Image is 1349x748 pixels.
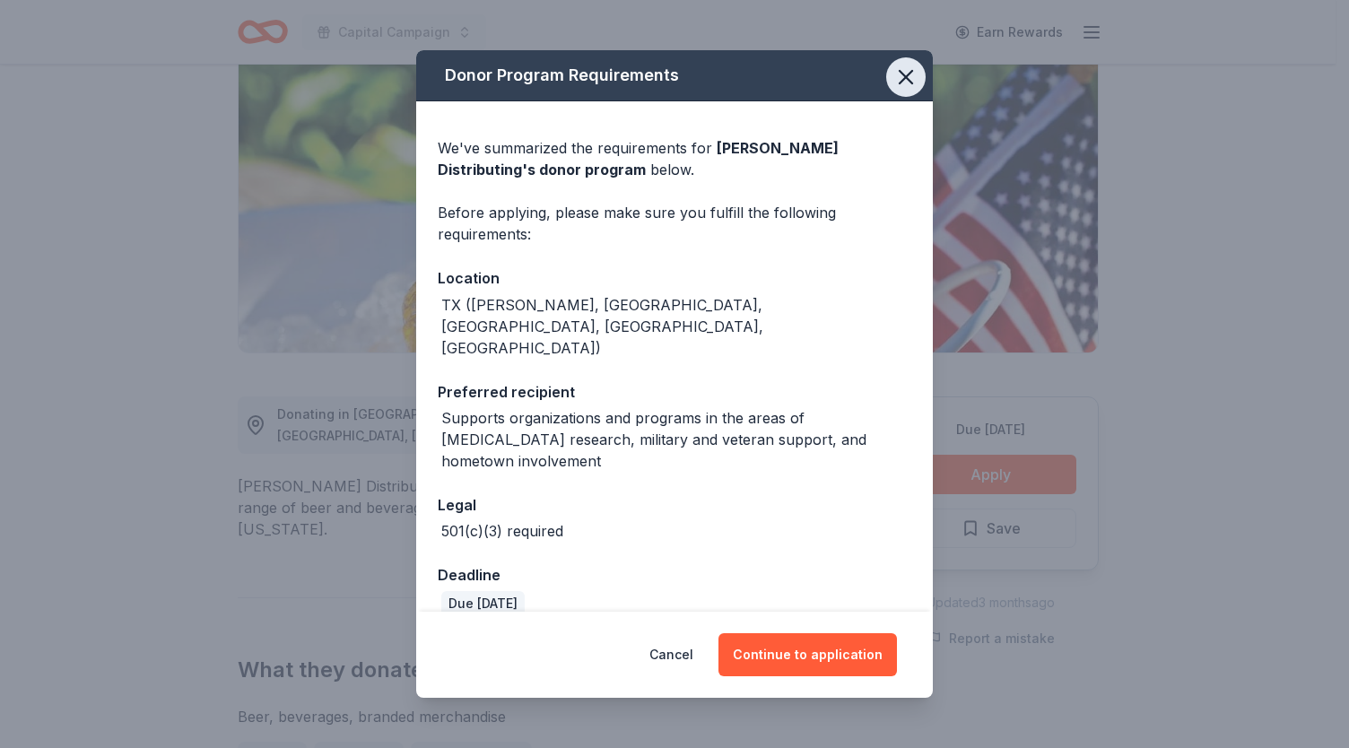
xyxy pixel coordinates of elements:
[649,633,693,676] button: Cancel
[441,294,911,359] div: TX ([PERSON_NAME], [GEOGRAPHIC_DATA], [GEOGRAPHIC_DATA], [GEOGRAPHIC_DATA], [GEOGRAPHIC_DATA])
[438,563,911,587] div: Deadline
[441,520,563,542] div: 501(c)(3) required
[441,591,525,616] div: Due [DATE]
[416,50,933,101] div: Donor Program Requirements
[438,266,911,290] div: Location
[438,137,911,180] div: We've summarized the requirements for below.
[438,380,911,404] div: Preferred recipient
[718,633,897,676] button: Continue to application
[438,493,911,517] div: Legal
[438,202,911,245] div: Before applying, please make sure you fulfill the following requirements:
[441,407,911,472] div: Supports organizations and programs in the areas of [MEDICAL_DATA] research, military and veteran...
